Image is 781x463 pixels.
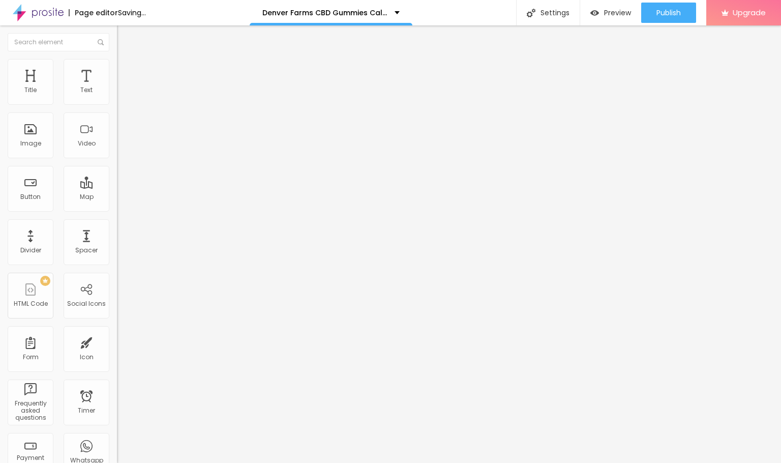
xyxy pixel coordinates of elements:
[20,193,41,200] div: Button
[641,3,696,23] button: Publish
[78,407,95,414] div: Timer
[80,193,94,200] div: Map
[69,9,118,16] div: Page editor
[80,354,94,361] div: Icon
[23,354,39,361] div: Form
[8,33,109,51] input: Search element
[80,86,93,94] div: Text
[604,9,631,17] span: Preview
[98,39,104,45] img: Icone
[118,9,146,16] div: Saving...
[117,25,781,463] iframe: Editor
[590,9,599,17] img: view-1.svg
[656,9,681,17] span: Publish
[14,300,48,307] div: HTML Code
[580,3,641,23] button: Preview
[10,400,50,422] div: Frequently asked questions
[24,86,37,94] div: Title
[20,140,41,147] div: Image
[20,247,41,254] div: Divider
[262,9,387,16] p: Denver Farms CBD Gummies Calm Your Mind, Your Body
[527,9,535,17] img: Icone
[733,8,766,17] span: Upgrade
[67,300,106,307] div: Social Icons
[75,247,98,254] div: Spacer
[78,140,96,147] div: Video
